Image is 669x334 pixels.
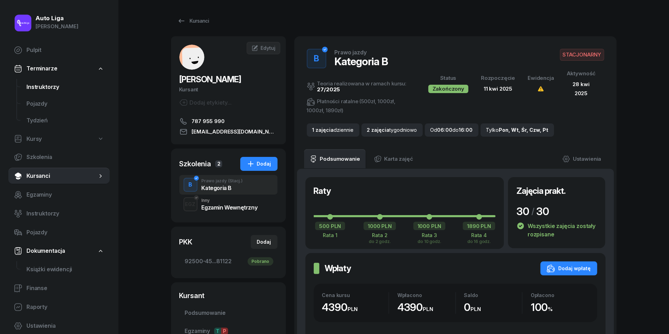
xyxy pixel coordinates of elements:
[179,175,278,195] button: BPrawo jazdy(Stacj.)Kategoria B
[26,265,104,274] span: Książki ewidencji
[247,42,280,54] a: Edytuj
[325,263,351,274] h2: Wpłaty
[528,74,554,83] div: Ewidencja
[36,22,78,31] div: [PERSON_NAME]
[179,74,241,84] span: [PERSON_NAME]
[182,200,199,208] div: EGZ
[462,232,496,238] div: Rata 4
[567,69,596,78] div: Aktywność
[8,299,110,316] a: Raporty
[202,198,258,203] div: Inny
[26,99,104,108] span: Pojazdy
[364,222,396,230] div: 1000 PLN
[192,117,225,126] span: 787 955 990
[26,284,104,293] span: Finanse
[257,238,271,246] div: Dodaj
[26,83,104,92] span: Instruktorzy
[481,74,515,83] div: Rozpoczęcie
[179,237,193,247] div: PKK
[21,96,110,112] a: Pojazdy
[315,222,345,230] div: 500 PLN
[179,195,278,214] button: EGZInnyEgzamin Wewnętrzny
[531,292,589,298] div: Opłacono
[548,306,553,312] small: %
[179,159,211,169] div: Szkolenia
[8,243,110,259] a: Dokumentacja
[363,238,396,244] div: do 2 godz.
[397,301,456,314] div: 4390
[304,149,366,169] a: Podsumowanie
[192,128,278,136] span: [EMAIL_ADDRESS][DOMAIN_NAME]
[314,185,331,197] h2: Raty
[484,85,512,92] span: 11 kwi 2025
[307,49,326,68] button: B
[179,128,278,136] a: [EMAIL_ADDRESS][DOMAIN_NAME]
[463,222,495,230] div: 1890 PLN
[335,55,388,68] div: Kategoria B
[464,292,522,298] div: Saldo
[202,179,243,183] div: Prawo jazdy
[560,49,604,61] button: STACJONARNY
[179,291,278,301] div: Kursant
[202,205,258,210] div: Egzamin Wewnętrzny
[516,218,597,238] div: Wszystkie zajęcia zostały rozpisane
[531,301,589,314] div: 100
[21,261,110,278] a: Książki ewidencji
[179,253,278,270] a: 92500-45...81122Pobrano
[428,74,468,83] div: Status
[26,303,104,312] span: Raporty
[179,85,278,94] div: Kursant
[247,160,271,168] div: Dodaj
[215,160,222,167] span: 2
[317,86,340,93] a: 27/2025
[8,131,110,147] a: Kursy
[322,301,389,314] div: 4390
[307,97,412,115] div: Płatności ratalne (500zł, 1000zł, 1000zł, 1890zł)
[8,61,110,77] a: Terminarze
[335,50,367,55] div: Prawo jazdy
[186,179,195,191] div: B
[179,305,278,321] a: Podsumowanie
[537,205,550,218] span: 30
[179,98,232,107] button: Dodaj etykiety...
[557,149,607,169] a: Ustawienia
[567,80,596,98] div: 28 kwi 2025
[26,246,65,256] span: Dokumentacja
[26,116,104,125] span: Tydzień
[185,309,272,318] span: Podsumowanie
[21,79,110,96] a: Instruktorzy
[462,238,496,244] div: do 16 godz.
[8,168,110,184] a: Kursanci
[428,85,468,93] div: Zakończony
[8,224,110,241] a: Pojazdy
[240,157,278,171] button: Dodaj
[26,321,104,331] span: Ustawienia
[248,257,273,266] div: Pobrano
[26,228,104,237] span: Pojazdy
[363,232,396,238] div: Rata 2
[413,232,446,238] div: Rata 3
[179,117,278,126] a: 787 955 990
[26,209,104,218] span: Instruktorzy
[26,153,104,162] span: Szkolenia
[397,292,456,298] div: Wpłacono
[26,190,104,199] span: Egzaminy
[516,185,566,197] h2: Zajęcia prakt.
[8,280,110,297] a: Finanse
[260,45,275,51] span: Edytuj
[314,232,347,238] div: Rata 1
[26,172,97,181] span: Kursanci
[317,81,407,86] div: Teoria realizowana w ramach kursu:
[26,64,57,73] span: Terminarze
[228,179,243,183] span: (Stacj.)
[413,238,446,244] div: do 10 godz.
[531,206,535,217] div: /
[8,42,110,59] a: Pulpit
[470,306,481,312] small: PLN
[202,185,243,191] div: Kategoria B
[413,222,446,230] div: 1000 PLN
[8,205,110,222] a: Instruktorzy
[8,149,110,166] a: Szkolenia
